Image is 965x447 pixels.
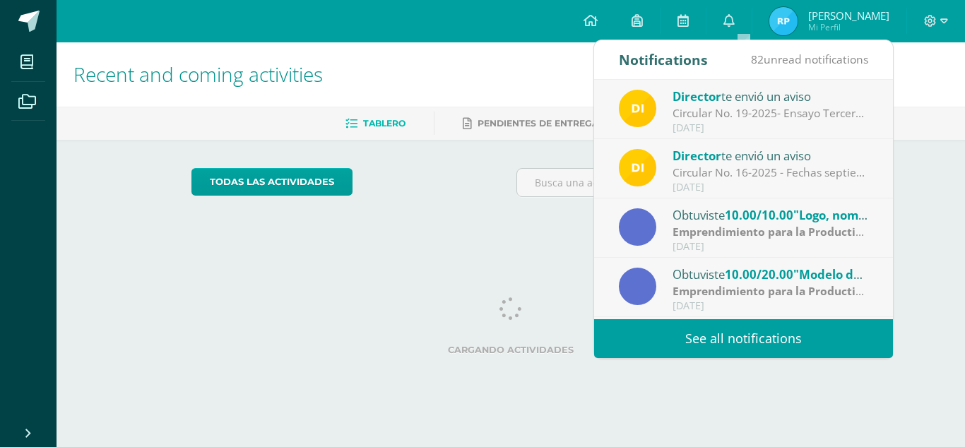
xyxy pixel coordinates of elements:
div: [DATE] [673,300,869,312]
a: Tablero [345,112,405,135]
a: Pendientes de entrega [463,112,598,135]
span: 10.00/10.00 [725,207,793,223]
div: | zona [673,224,869,240]
div: [DATE] [673,122,869,134]
strong: Emprendimiento para la Productividad [673,283,886,299]
div: Circular No. 16-2025 - Fechas septiembre: Estimados padres de familia y/o encargados Compartimos ... [673,165,869,181]
input: Busca una actividad próxima aquí... [517,169,830,196]
span: Recent and coming activities [73,61,323,88]
span: Director [673,148,721,164]
div: | zona [673,283,869,299]
span: Director [673,88,721,105]
div: [DATE] [673,241,869,253]
div: Obtuviste en [673,205,869,224]
label: Cargando actividades [191,345,831,355]
a: todas las Actividades [191,168,353,196]
span: Tablero [363,118,405,129]
img: 8852d793298ce42c45ad4d363d235675.png [769,7,798,35]
span: "Logo, nombre y slogan" [793,207,935,223]
div: te envió un aviso [673,146,869,165]
strong: Emprendimiento para la Productividad [673,224,886,239]
a: See all notifications [594,319,893,358]
span: Pendientes de entrega [478,118,598,129]
img: f0b35651ae50ff9c693c4cbd3f40c4bb.png [619,149,656,186]
span: unread notifications [751,52,868,67]
div: Notifications [619,40,708,79]
span: Mi Perfil [808,21,889,33]
span: 82 [751,52,764,67]
div: Circular No. 19-2025- Ensayo Tercero Básico: Estimados padres de familia y/o encargados Compartim... [673,105,869,121]
span: [PERSON_NAME] [808,8,889,23]
img: f0b35651ae50ff9c693c4cbd3f40c4bb.png [619,90,656,127]
div: te envió un aviso [673,87,869,105]
span: 10.00/20.00 [725,266,793,282]
div: Obtuviste en [673,265,869,283]
div: [DATE] [673,181,869,193]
